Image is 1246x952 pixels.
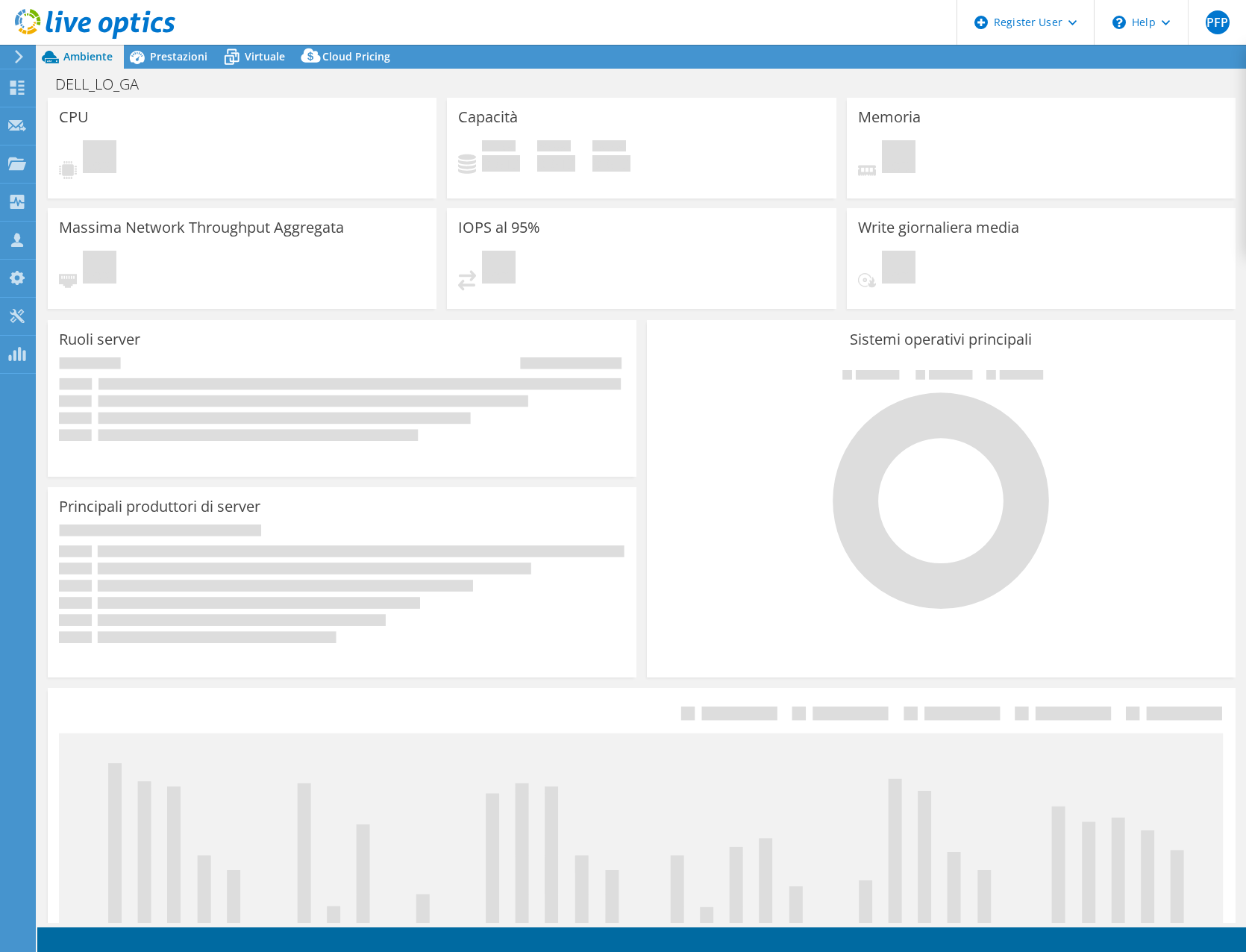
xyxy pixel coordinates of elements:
h3: Massima Network Throughput Aggregata [59,219,344,236]
span: In sospeso [482,251,516,287]
h3: Sistemi operativi principali [658,331,1224,348]
span: In sospeso [882,140,915,177]
h4: 0 GiB [592,155,630,172]
span: Disponibile [537,140,571,155]
h3: CPU [59,109,89,125]
span: Ambiente [63,49,113,63]
h4: 0 GiB [537,155,575,172]
h3: IOPS al 95% [458,219,540,236]
h3: Write giornaliera media [858,219,1019,236]
span: Virtuale [245,49,285,63]
span: In uso [482,140,516,155]
span: In sospeso [83,140,116,177]
span: PFP [1206,10,1230,34]
h1: DELL_LO_GA [48,76,162,93]
span: Prestazioni [150,49,207,63]
h4: 0 GiB [482,155,520,172]
svg: \n [1112,16,1126,29]
h3: Ruoli server [59,331,140,348]
h3: Capacità [458,109,518,125]
h3: Memoria [858,109,921,125]
span: Totale [592,140,626,155]
span: Cloud Pricing [322,49,390,63]
span: In sospeso [83,251,116,287]
h3: Principali produttori di server [59,498,260,515]
span: In sospeso [882,251,915,287]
